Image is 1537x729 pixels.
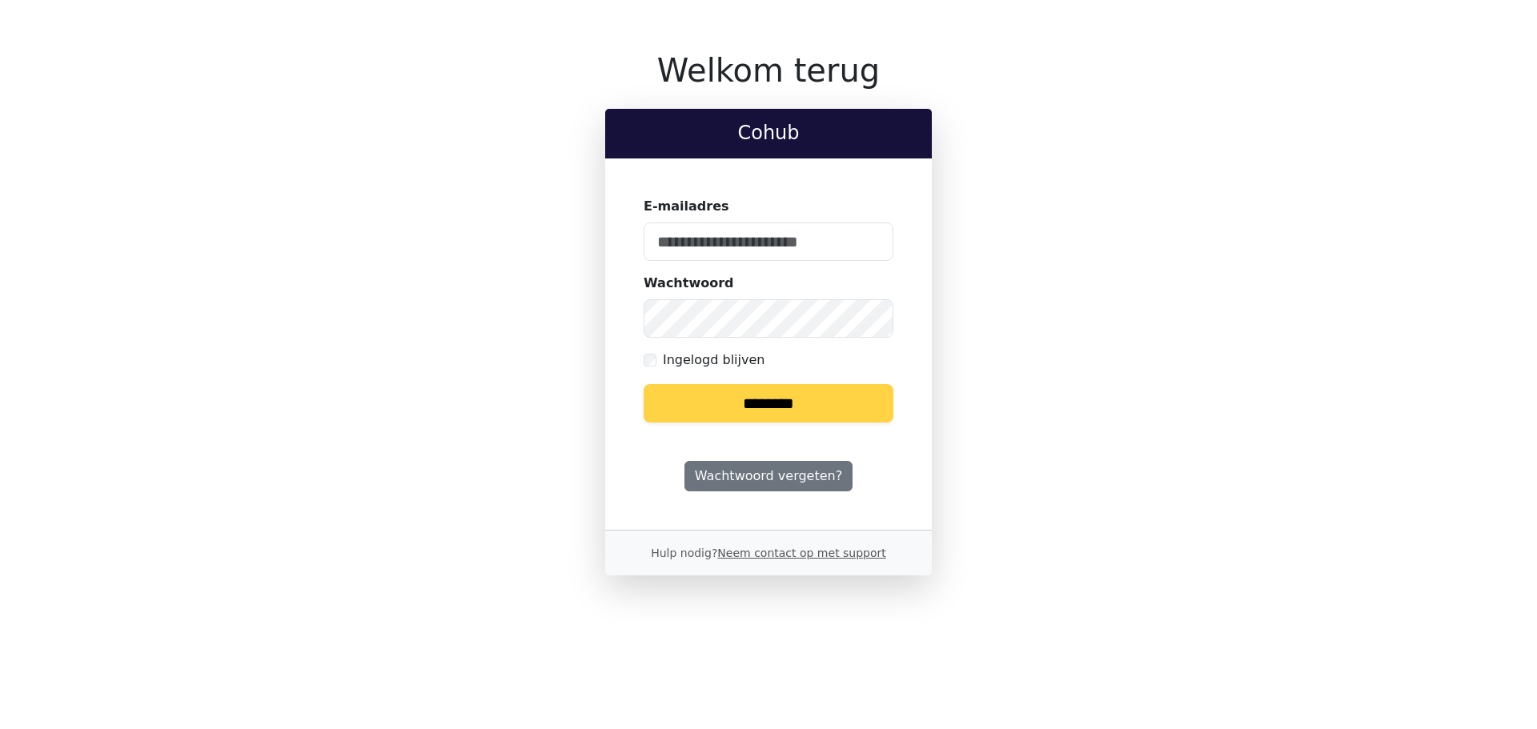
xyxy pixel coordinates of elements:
h1: Welkom terug [605,51,932,90]
label: Ingelogd blijven [663,350,764,370]
a: Neem contact op met support [717,547,885,559]
a: Wachtwoord vergeten? [684,461,853,491]
small: Hulp nodig? [651,547,886,559]
h2: Cohub [618,122,919,145]
label: Wachtwoord [644,274,734,293]
label: E-mailadres [644,197,729,216]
